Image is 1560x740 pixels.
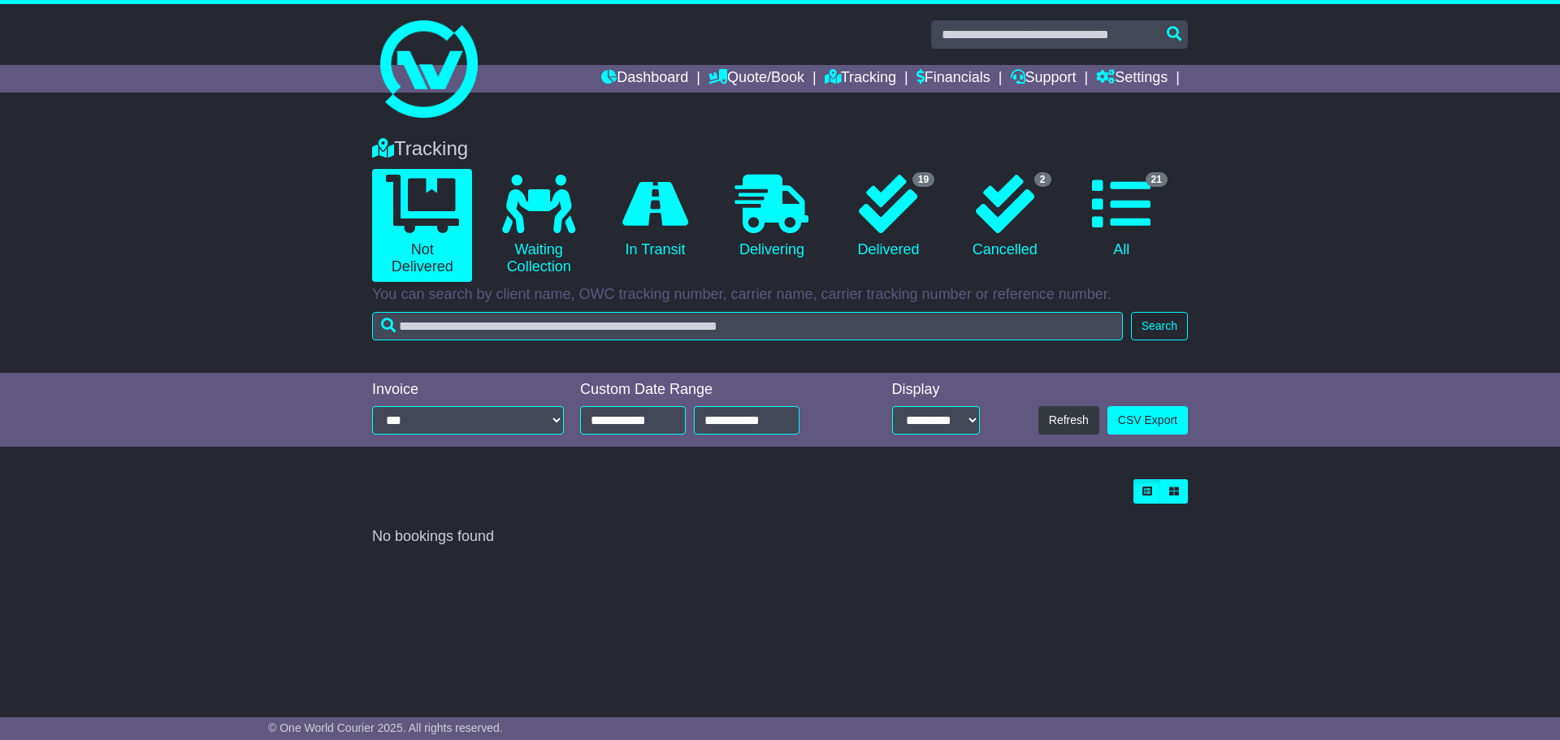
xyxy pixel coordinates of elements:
a: CSV Export [1107,406,1188,435]
a: Support [1011,65,1077,93]
span: 2 [1034,172,1051,187]
a: Quote/Book [708,65,804,93]
div: No bookings found [372,528,1188,546]
button: Refresh [1038,406,1099,435]
div: Display [892,381,980,399]
span: 19 [912,172,934,187]
a: Waiting Collection [488,169,588,282]
a: Financials [916,65,990,93]
div: Invoice [372,381,564,399]
a: Dashboard [601,65,688,93]
a: Tracking [825,65,896,93]
a: Delivering [721,169,821,265]
span: 21 [1146,172,1168,187]
a: Not Delivered [372,169,472,282]
a: 21 All [1072,169,1172,265]
a: Settings [1096,65,1168,93]
div: Custom Date Range [580,381,841,399]
p: You can search by client name, OWC tracking number, carrier name, carrier tracking number or refe... [372,286,1188,304]
a: In Transit [605,169,705,265]
a: 19 Delivered [838,169,938,265]
span: © One World Courier 2025. All rights reserved. [268,721,503,734]
div: Tracking [364,137,1196,161]
button: Search [1131,312,1188,340]
a: 2 Cancelled [955,169,1055,265]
